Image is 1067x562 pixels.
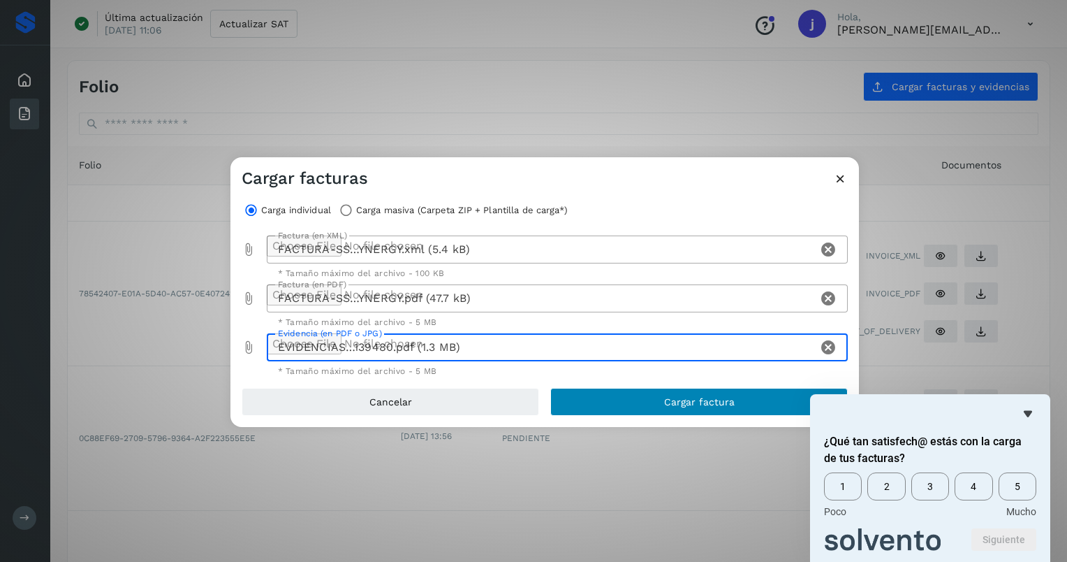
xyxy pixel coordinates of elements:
span: 2 [867,473,905,500]
span: 3 [911,473,949,500]
i: Clear Factura (en XML) [820,241,837,258]
button: Cancelar [242,388,539,416]
button: Siguiente pregunta [971,528,1036,551]
div: ¿Qué tan satisfech@ estás con la carga de tus facturas? Select an option from 1 to 5, with 1 bein... [824,405,1036,551]
label: Carga masiva (Carpeta ZIP + Plantilla de carga*) [356,201,568,220]
h3: Cargar facturas [242,168,368,189]
button: Cargar factura [550,388,848,416]
i: Factura (en XML) prepended action [242,243,256,257]
div: ¿Qué tan satisfech@ estás con la carga de tus facturas? Select an option from 1 to 5, with 1 bein... [824,473,1036,517]
i: Factura (en PDF) prepended action [242,291,256,305]
div: EVIDENCIAS…139480.pdf (1.3 MB) [267,333,818,361]
div: * Tamaño máximo del archivo - 5 MB [278,367,837,375]
span: 5 [999,473,1036,500]
span: Mucho [1006,506,1036,517]
span: Poco [824,506,846,517]
h2: ¿Qué tan satisfech@ estás con la carga de tus facturas? Select an option from 1 to 5, with 1 bein... [824,433,1036,467]
span: 1 [824,473,862,500]
div: FACTURA-SS…YNERGY.xml (5.4 kB) [267,236,818,264]
span: 4 [955,473,992,500]
span: Cargar factura [664,397,735,407]
div: FACTURA-SS…YNERGY.pdf (47.7 kB) [267,284,818,312]
div: * Tamaño máximo del archivo - 100 KB [278,269,837,278]
label: Carga individual [261,201,331,220]
span: Cancelar [369,397,412,407]
div: * Tamaño máximo del archivo - 5 MB [278,318,837,326]
button: Ocultar encuesta [1020,405,1036,422]
i: Evidencia (en PDF o JPG) prepended action [242,340,256,354]
i: Clear Factura (en PDF) [820,290,837,307]
i: Clear Evidencia (en PDF o JPG) [820,339,837,356]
